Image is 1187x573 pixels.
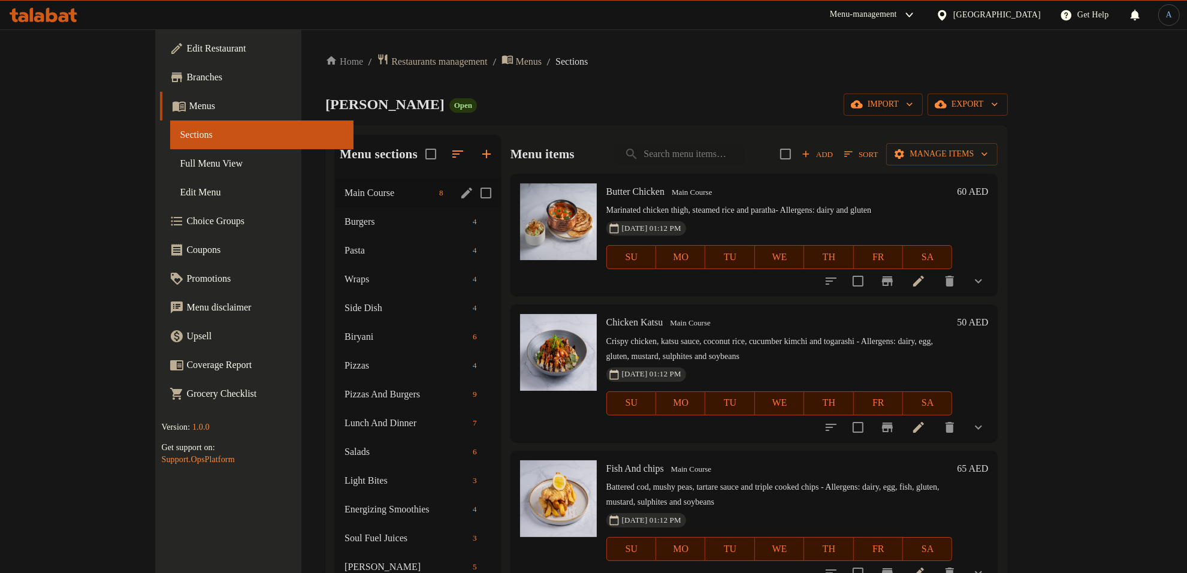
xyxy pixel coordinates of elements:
[606,186,665,197] span: Butter Chicken
[606,203,953,218] p: Marinated chicken thigh, steamed rice and paratha- Allergens: dairy and gluten
[192,423,210,432] span: 1.0.0
[755,391,804,415] button: WE
[186,41,344,56] span: Edit Restaurant
[345,243,468,258] span: Pasta
[516,55,542,69] span: Menus
[186,387,344,401] span: Grocery Checklist
[801,147,833,161] span: Add
[468,331,482,343] span: 6
[612,394,651,412] span: SU
[854,245,903,269] button: FR
[817,267,845,295] button: sort-choices
[520,460,597,537] img: Fish And chips
[345,358,468,373] div: Pizzas
[468,447,482,458] span: 6
[468,504,482,515] span: 4
[928,94,1008,116] button: export
[468,474,482,488] div: items
[345,531,468,545] span: Soul Fuel Juices
[667,185,717,200] div: Main Course
[841,145,881,164] button: Sort
[161,423,190,432] span: Version:
[186,272,344,286] span: Promotions
[896,147,989,162] span: Manage items
[468,274,482,285] span: 4
[710,249,750,266] span: TU
[345,445,468,459] div: Salads
[160,293,354,322] a: Menu disclaimer
[903,537,952,561] button: SA
[335,409,501,438] div: Lunch And Dinner7
[844,94,923,116] button: import
[661,249,700,266] span: MO
[449,100,477,110] span: Open
[555,55,588,69] span: Sections
[705,245,754,269] button: TU
[612,249,651,266] span: SU
[908,249,947,266] span: SA
[710,394,750,412] span: TU
[804,537,853,561] button: TH
[667,186,717,200] span: Main Course
[606,463,664,474] span: Fish And chips
[710,541,750,558] span: TU
[458,184,476,202] button: edit
[903,245,952,269] button: SA
[817,413,845,442] button: sort-choices
[705,391,754,415] button: TU
[606,317,663,327] span: Chicken Katsu
[804,245,853,269] button: TH
[661,541,700,558] span: MO
[345,387,468,402] span: Pizzas And Burgers
[449,98,477,113] div: Open
[606,480,953,510] p: Battered cod, mushy peas, tartare sauce and triple cooked chips - Allergens: dairy, egg, fish, gl...
[160,322,354,351] a: Upsell
[160,236,354,264] a: Coupons
[606,391,656,415] button: SU
[798,145,836,164] button: Add
[340,145,418,163] h2: Menu sections
[468,245,482,257] span: 4
[468,418,482,429] span: 7
[804,391,853,415] button: TH
[873,413,902,442] button: Branch-specific-item
[656,245,705,269] button: MO
[617,515,686,526] span: [DATE] 01:12 PM
[335,380,501,409] div: Pizzas And Burgers9
[971,274,986,288] svg: Show Choices
[468,216,482,228] span: 4
[760,541,799,558] span: WE
[845,415,871,440] span: Select to update
[845,269,871,294] span: Select to update
[760,394,799,412] span: WE
[656,391,705,415] button: MO
[964,267,993,295] button: show more
[161,455,234,464] a: Support.OpsPlatform
[468,358,482,373] div: items
[186,300,344,315] span: Menu disclaimer
[809,249,848,266] span: TH
[335,294,501,322] div: Side Dish4
[170,120,354,149] a: Sections
[908,541,947,558] span: SA
[755,537,804,561] button: WE
[335,265,501,294] div: Wraps4
[520,183,597,260] img: Butter Chicken
[468,215,482,229] div: items
[468,387,482,402] div: items
[335,322,501,351] div: Biryani6
[468,243,482,258] div: items
[434,188,448,199] span: 8
[873,267,902,295] button: Branch-specific-item
[186,243,344,257] span: Coupons
[377,53,487,70] a: Restaurants management
[755,245,804,269] button: WE
[368,55,372,69] li: /
[345,301,468,315] span: Side Dish
[443,140,472,168] span: Sort sections
[170,178,354,207] a: Edit Menu
[345,502,468,517] span: Energizing Smoothies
